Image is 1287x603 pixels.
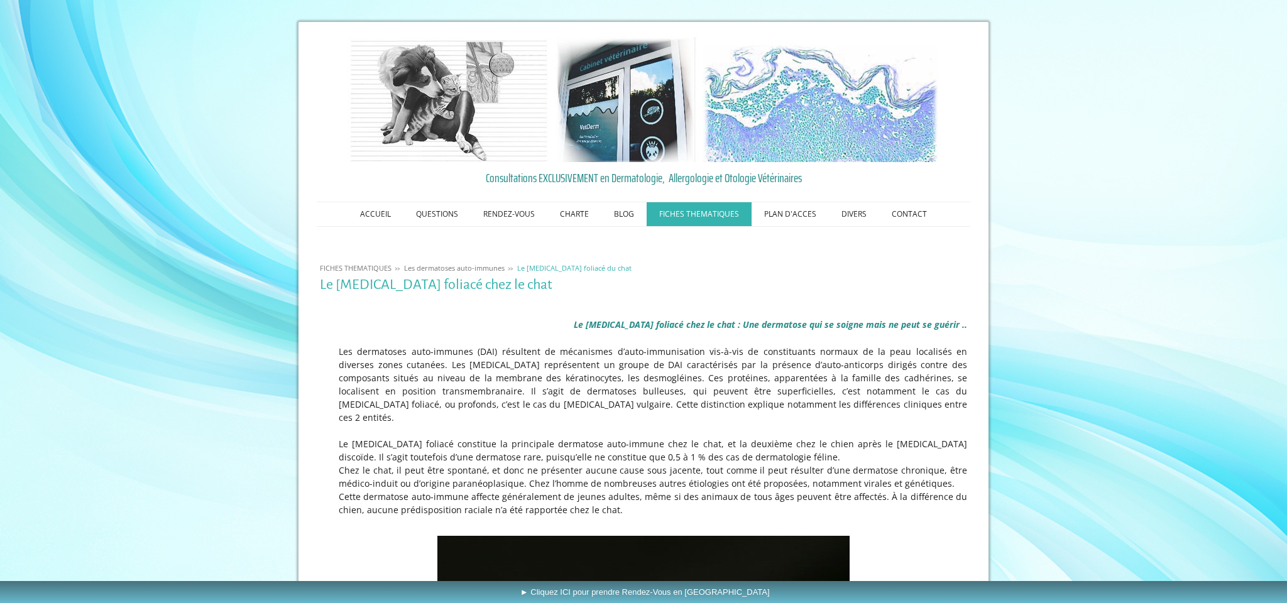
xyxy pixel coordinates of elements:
[471,202,547,226] a: RENDEZ-VOUS
[401,263,508,273] a: Les dermatoses auto-immunes
[317,263,395,273] a: FICHES THEMATIQUES
[320,437,967,464] p: Le [MEDICAL_DATA] foliacé constitue la principale dermatose auto-immune chez le chat, et la deuxi...
[320,490,967,516] p: Cette dermatose auto-immune affecte généralement de jeunes adultes, même si des animaux de tous â...
[320,277,967,293] h1: Le [MEDICAL_DATA] foliacé chez le chat
[647,202,752,226] a: FICHES THEMATIQUES
[403,202,471,226] a: QUESTIONS
[520,587,770,597] span: ► Cliquez ICI pour prendre Rendez-Vous en [GEOGRAPHIC_DATA]
[574,318,967,330] span: Le [MEDICAL_DATA] foliacé chez le chat : Une dermatose qui se soigne mais ne peut se guérir ..
[348,202,403,226] a: ACCUEIL
[601,202,647,226] a: BLOG
[404,263,505,273] span: Les dermatoses auto-immunes
[517,263,632,273] span: Le [MEDICAL_DATA] foliacé du chat
[829,202,879,226] a: DIVERS
[879,202,939,226] a: CONTACT
[547,202,601,226] a: CHARTE
[320,168,967,187] a: Consultations EXCLUSIVEMENT en Dermatologie, Allergologie et Otologie Vétérinaires
[320,345,967,424] p: Les dermatoses auto-immunes (DAI) résultent de mécanismes d’auto-immunisation vis-à-vis de consti...
[514,263,635,273] a: Le [MEDICAL_DATA] foliacé du chat
[320,464,967,490] p: Chez le chat, il peut être spontané, et donc ne présenter aucune cause sous jacente, tout comme i...
[752,202,829,226] a: PLAN D'ACCES
[320,263,392,273] span: FICHES THEMATIQUES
